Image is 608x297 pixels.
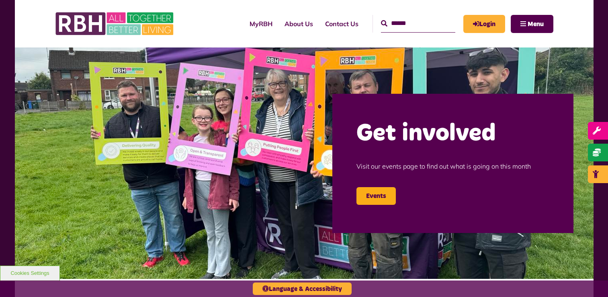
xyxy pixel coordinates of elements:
a: MyRBH [463,15,505,33]
a: Contact Us [319,13,364,35]
img: RBH [55,8,176,39]
img: Image (22) [15,47,594,279]
button: Navigation [511,15,553,33]
button: Language & Accessibility [253,283,352,295]
iframe: Netcall Web Assistant for live chat [572,261,608,297]
a: Events [356,187,396,205]
a: MyRBH [244,13,278,35]
a: About Us [278,13,319,35]
span: Menu [528,21,544,27]
p: Visit our events page to find out what is going on this month [356,149,549,183]
h2: Get involved [356,118,549,149]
